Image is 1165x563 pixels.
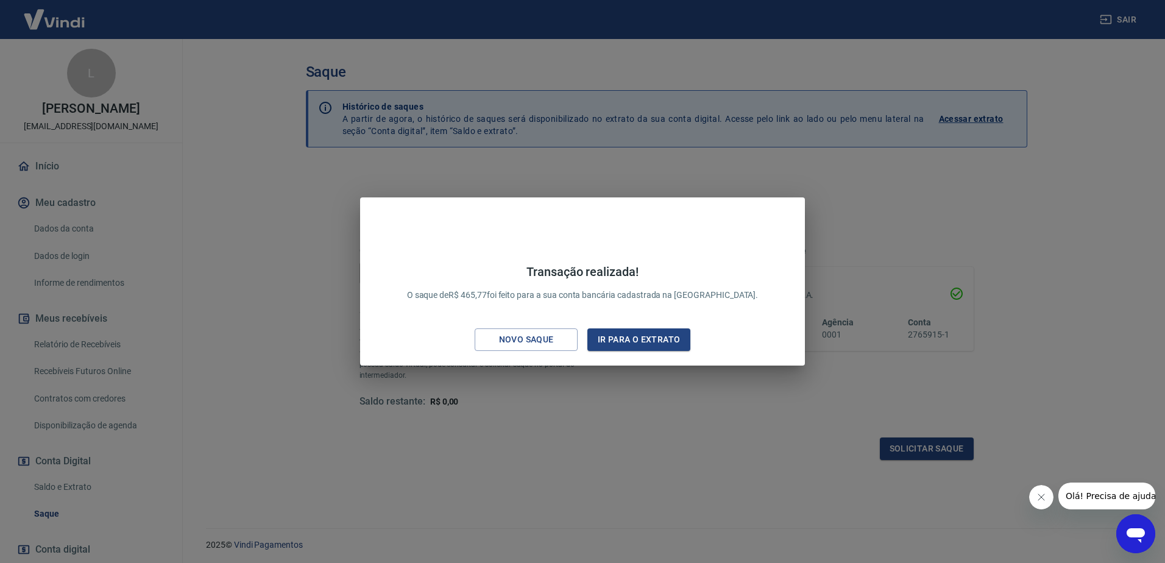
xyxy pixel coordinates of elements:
[1116,514,1155,553] iframe: Botão para abrir a janela de mensagens
[484,332,568,347] div: Novo saque
[1029,485,1053,509] iframe: Fechar mensagem
[475,328,578,351] button: Novo saque
[7,9,102,18] span: Olá! Precisa de ajuda?
[1058,483,1155,509] iframe: Mensagem da empresa
[587,328,690,351] button: Ir para o extrato
[407,264,759,279] h4: Transação realizada!
[407,264,759,302] p: O saque de R$ 465,77 foi feito para a sua conta bancária cadastrada na [GEOGRAPHIC_DATA].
